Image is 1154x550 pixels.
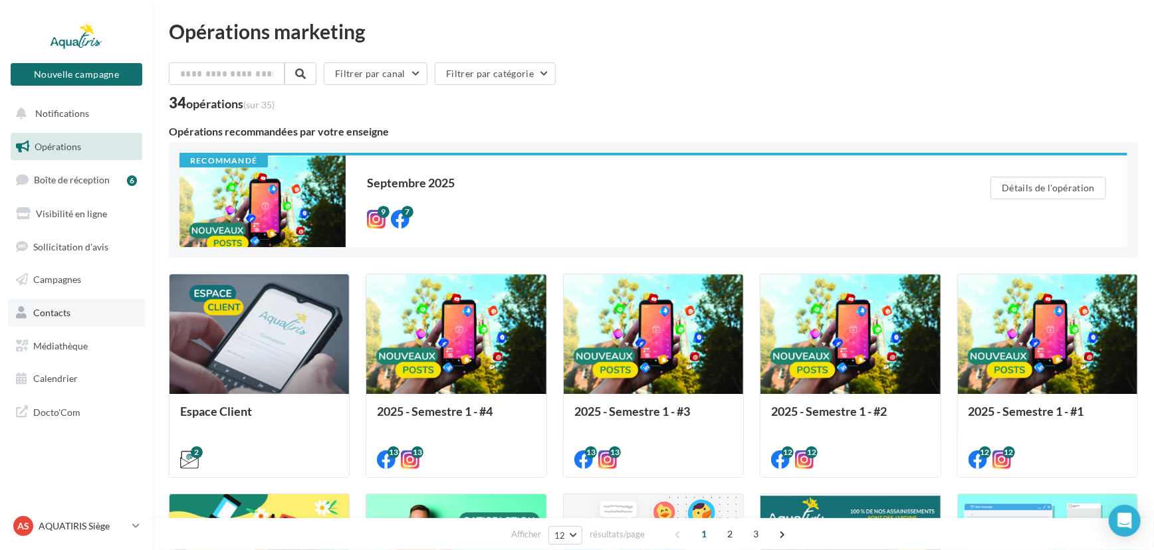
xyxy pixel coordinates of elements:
div: 2025 - Semestre 1 - #4 [377,405,535,431]
div: Recommandé [179,155,268,167]
a: Contacts [8,299,145,327]
div: 13 [585,446,597,458]
a: Sollicitation d'avis [8,233,145,261]
span: Opérations [35,141,81,152]
span: Boîte de réception [34,174,110,185]
span: Docto'Com [33,403,80,420]
a: Campagnes [8,266,145,294]
div: opérations [186,98,275,110]
span: 1 [694,523,715,545]
a: AS AQUATIRIS Siège [11,513,142,539]
button: Nouvelle campagne [11,63,142,86]
button: 12 [548,526,582,545]
span: Afficher [511,528,541,541]
div: Open Intercom Messenger [1109,505,1141,537]
div: 13 [388,446,400,458]
a: Médiathèque [8,332,145,360]
span: Médiathèque [33,340,88,351]
div: 12 [782,446,794,458]
div: 2025 - Semestre 1 - #1 [969,405,1127,431]
span: 3 [746,523,767,545]
div: 12 [1003,446,1015,458]
div: 9 [378,206,390,218]
button: Filtrer par canal [324,62,427,85]
span: AS [17,519,29,533]
span: Notifications [35,108,89,119]
span: 12 [554,530,566,541]
a: Docto'Com [8,398,145,426]
div: 13 [411,446,423,458]
button: Filtrer par catégorie [435,62,556,85]
a: Opérations [8,133,145,161]
span: Contacts [33,307,70,318]
div: 12 [979,446,991,458]
a: Visibilité en ligne [8,200,145,228]
div: 13 [609,446,621,458]
button: Détails de l'opération [990,177,1106,199]
div: 2025 - Semestre 1 - #3 [574,405,733,431]
div: Opérations recommandées par votre enseigne [169,126,1138,137]
a: Calendrier [8,365,145,393]
span: Calendrier [33,373,78,384]
span: résultats/page [590,528,645,541]
div: Espace Client [180,405,338,431]
span: Sollicitation d'avis [33,240,108,252]
span: (sur 35) [243,99,275,110]
div: Septembre 2025 [367,177,937,189]
span: Visibilité en ligne [36,208,107,219]
div: 2 [191,446,203,458]
p: AQUATIRIS Siège [39,519,127,533]
div: 7 [402,206,413,218]
span: Campagnes [33,274,81,285]
button: Notifications [8,100,140,128]
a: Boîte de réception6 [8,165,145,194]
div: Opérations marketing [169,21,1138,41]
div: 12 [806,446,818,458]
span: 2 [720,523,741,545]
div: 34 [169,96,275,110]
div: 6 [127,175,137,186]
div: 2025 - Semestre 1 - #2 [771,405,929,431]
